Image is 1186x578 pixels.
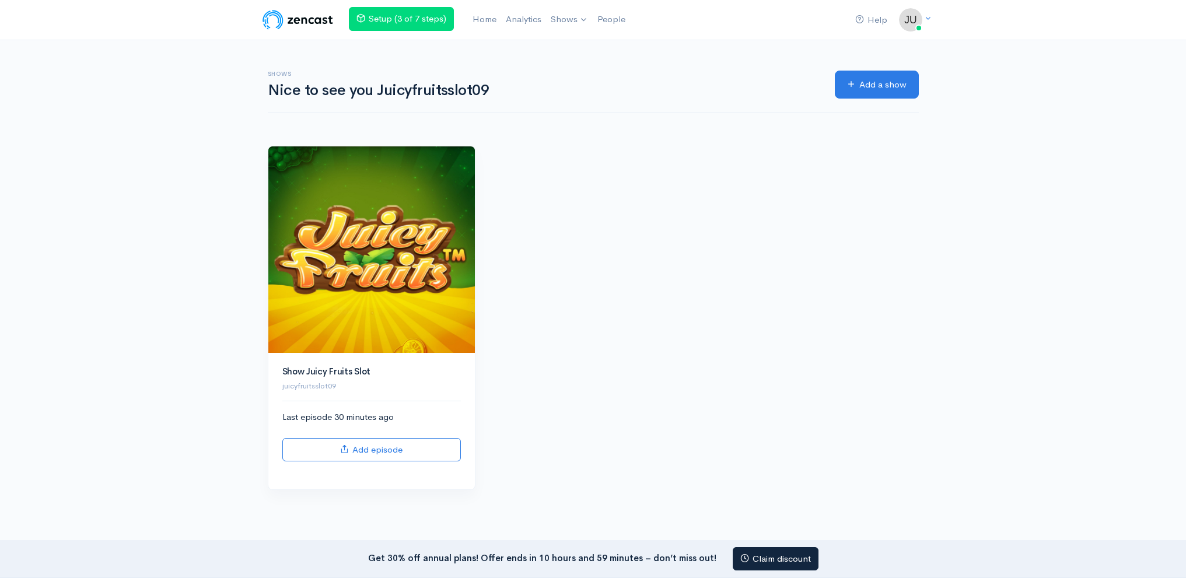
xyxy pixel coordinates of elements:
[282,438,461,462] a: Add episode
[282,380,461,392] p: juicyfruitsslot09
[268,82,821,99] h1: Nice to see you Juicyfruitsslot09
[268,146,475,353] img: Show Juicy Fruits Slot
[851,8,892,33] a: Help
[468,7,501,32] a: Home
[546,7,593,33] a: Shows
[733,547,818,571] a: Claim discount
[899,8,922,31] img: ...
[282,411,461,461] div: Last episode 30 minutes ago
[261,8,335,31] img: ZenCast Logo
[835,71,919,99] a: Add a show
[268,71,821,77] h6: Shows
[349,7,454,31] a: Setup (3 of 7 steps)
[501,7,546,32] a: Analytics
[1146,538,1174,566] iframe: gist-messenger-bubble-iframe
[282,366,370,377] a: Show Juicy Fruits Slot
[368,552,716,563] strong: Get 30% off annual plans! Offer ends in 10 hours and 59 minutes – don’t miss out!
[593,7,630,32] a: People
